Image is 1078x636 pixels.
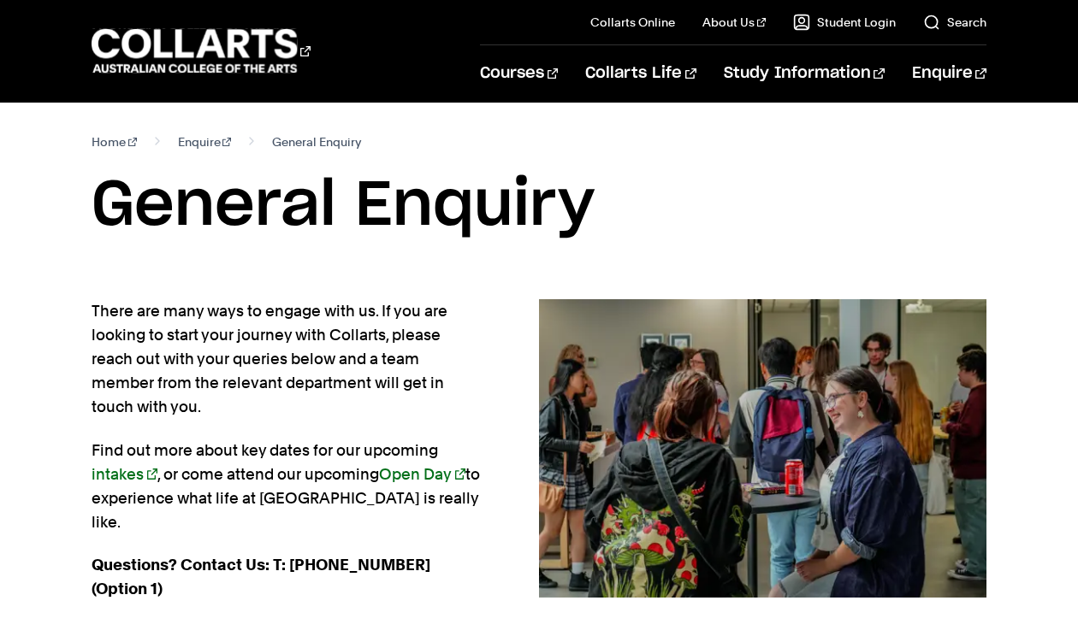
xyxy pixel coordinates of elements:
a: Enquire [912,45,986,102]
p: Find out more about key dates for our upcoming , or come attend our upcoming to experience what l... [92,439,484,534]
a: Enquire [178,130,232,154]
a: Collarts Life [585,45,696,102]
a: Study Information [724,45,885,102]
strong: Questions? Contact Us: T: [PHONE_NUMBER] (Option 1) [92,556,430,598]
p: There are many ways to engage with us. If you are looking to start your journey with Collarts, pl... [92,299,484,419]
h1: General Enquiry [92,168,986,244]
a: Courses [480,45,558,102]
a: Home [92,130,137,154]
a: Open Day [379,465,465,483]
a: About Us [702,14,766,31]
a: Search [923,14,986,31]
a: Collarts Online [590,14,675,31]
a: Student Login [793,14,896,31]
a: intakes [92,465,157,483]
span: General Enquiry [272,130,361,154]
div: Go to homepage [92,26,311,75]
